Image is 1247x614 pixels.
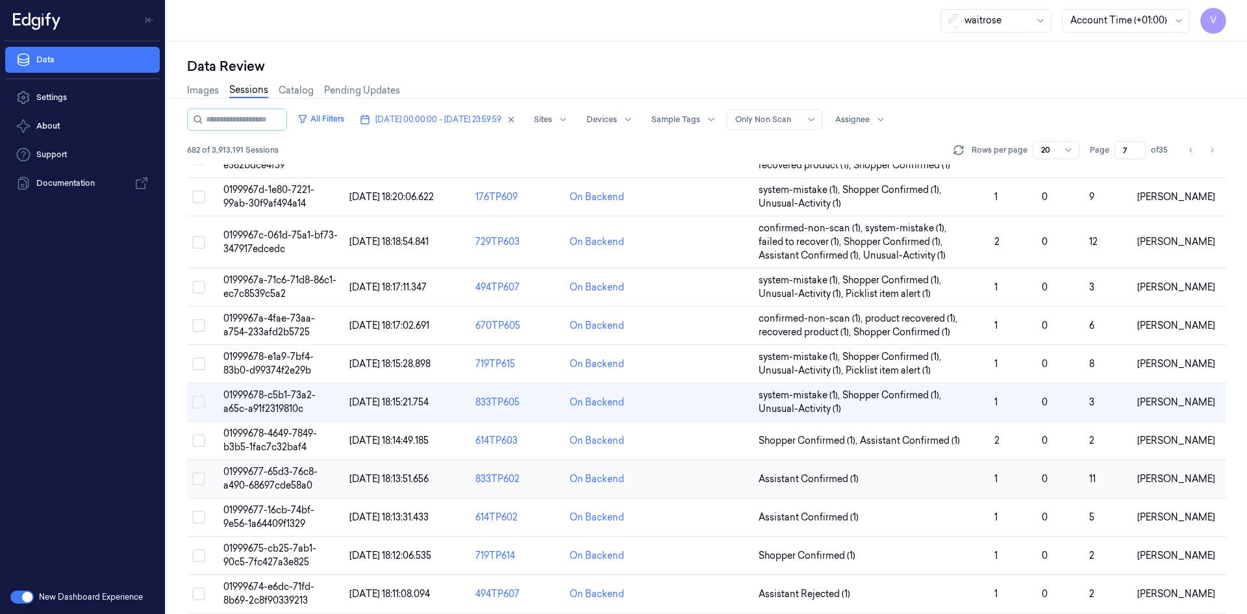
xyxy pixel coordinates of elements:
div: 670TP605 [475,319,559,333]
span: [DATE] 18:17:02.691 [349,320,429,331]
button: All Filters [292,109,349,129]
span: 3 [1089,396,1094,408]
button: Select row [192,549,205,562]
div: 614TP602 [475,511,559,524]
span: system-mistake (1) , [759,274,842,287]
span: 1 [994,320,998,331]
button: Toggle Navigation [139,10,160,31]
span: [DATE] 18:12:06.535 [349,550,431,561]
span: 2 [1089,588,1094,600]
span: 01999677-16cb-74bf-9e56-1a64409f1329 [223,504,314,530]
span: 1 [994,396,998,408]
span: [DATE] 18:15:28.898 [349,358,431,370]
span: 2 [994,236,1000,248]
span: 0 [1042,236,1048,248]
span: [PERSON_NAME] [1137,396,1215,408]
span: recovered product (1) , [759,326,853,339]
span: Assistant Confirmed (1) , [759,249,863,262]
span: Picklist item alert (1) [846,287,931,301]
span: [PERSON_NAME] [1137,511,1215,523]
span: confirmed-non-scan (1) , [759,312,865,326]
span: Page [1090,144,1109,156]
span: 0199967a-4fae-73aa-a754-233afd2b5725 [223,313,315,338]
div: On Backend [570,281,624,294]
button: Select row [192,190,205,203]
button: About [5,113,160,139]
button: Select row [192,236,205,249]
span: Shopper Confirmed (1) , [844,235,945,249]
span: Shopper Confirmed (1) [853,159,950,172]
div: 494TP607 [475,281,559,294]
span: system-mistake (1) , [759,389,842,402]
div: On Backend [570,190,624,204]
span: 2 [1089,435,1094,446]
span: [PERSON_NAME] [1137,550,1215,561]
div: 494TP607 [475,587,559,601]
span: Shopper Confirmed (1) , [842,183,944,197]
span: 01999678-c5b1-73a2-a65c-a91f2319810c [223,389,316,415]
span: Unusual-Activity (1) [759,402,841,416]
button: Select row [192,357,205,370]
button: Select row [192,511,205,524]
span: [DATE] 18:18:54.841 [349,236,429,248]
button: Select row [192,281,205,294]
span: [PERSON_NAME] [1137,435,1215,446]
span: of 35 [1151,144,1172,156]
span: 0 [1042,511,1048,523]
span: 0199967a-71c6-71d8-86c1-ec7c8539c5a2 [223,274,336,300]
span: system-mistake (1) , [759,183,842,197]
span: 0 [1042,588,1048,600]
span: 0 [1042,550,1048,561]
span: 0 [1042,473,1048,485]
div: On Backend [570,235,624,249]
span: [PERSON_NAME] [1137,358,1215,370]
span: 8 [1089,358,1094,370]
span: Shopper Confirmed (1) , [842,274,944,287]
span: Assistant Confirmed (1) [759,472,859,486]
div: 833TP602 [475,472,559,486]
span: [PERSON_NAME] [1137,473,1215,485]
span: Assistant Rejected (1) [759,587,850,601]
span: 2 [994,435,1000,446]
span: [DATE] 18:13:51.656 [349,473,429,485]
span: 1 [994,153,998,164]
div: On Backend [570,319,624,333]
span: Shopper Confirmed (1) [759,549,855,563]
span: 1 [994,473,998,485]
a: Documentation [5,170,160,196]
span: Shopper Confirmed (1) , [842,350,944,364]
span: 3 [1089,281,1094,293]
a: Images [187,84,219,97]
span: 0 [1042,320,1048,331]
span: 01999678-e1a9-7bf4-83b0-d99374f2e29b [223,351,314,376]
span: system-mistake (1) , [865,222,949,235]
span: V [1200,8,1226,34]
div: On Backend [570,511,624,524]
span: 0 [1042,281,1048,293]
div: 833TP605 [475,396,559,409]
a: Support [5,142,160,168]
span: product recovered (1) , [865,312,960,326]
span: 01999677-65d3-76c8-a490-68697cde58a0 [223,466,318,491]
nav: pagination [1182,141,1221,159]
span: 2 [1089,550,1094,561]
a: Catalog [279,84,314,97]
div: On Backend [570,396,624,409]
span: Shopper Confirmed (1) , [842,389,944,402]
a: Data [5,47,160,73]
span: Unusual-Activity (1) , [759,364,846,377]
div: Data Review [187,57,1226,75]
button: Select row [192,434,205,447]
span: 682 of 3,913,191 Sessions [187,144,279,156]
div: On Backend [570,472,624,486]
span: 01999675-cb25-7ab1-90c5-7fc427a3e825 [223,543,316,568]
span: [DATE] 18:14:49.185 [349,435,429,446]
span: 1 [994,588,998,600]
div: 719TP615 [475,357,559,371]
span: [PERSON_NAME] [1137,320,1215,331]
a: Pending Updates [324,84,400,97]
button: Select row [192,396,205,409]
div: 176TP609 [475,190,559,204]
span: [DATE] 18:13:31.433 [349,511,429,523]
span: [DATE] 18:17:11.347 [349,281,427,293]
